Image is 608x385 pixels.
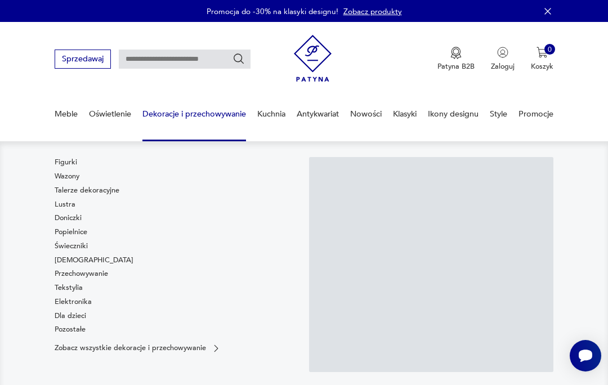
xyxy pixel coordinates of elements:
a: Ikony designu [428,95,479,133]
a: Meble [55,95,78,133]
a: Nowości [350,95,382,133]
button: Zaloguj [491,47,515,71]
a: Antykwariat [297,95,339,133]
p: Patyna B2B [437,61,475,71]
a: Tekstylia [55,283,83,293]
a: [DEMOGRAPHIC_DATA] [55,255,133,265]
p: Zaloguj [491,61,515,71]
a: Talerze dekoracyjne [55,185,119,195]
p: Promocja do -30% na klasyki designu! [207,6,338,17]
a: Ikona medaluPatyna B2B [437,47,475,71]
a: Zobacz wszystkie dekoracje i przechowywanie [55,343,221,353]
a: Popielnice [55,227,87,237]
a: Elektronika [55,297,92,307]
img: Patyna - sklep z meblami i dekoracjami vintage [294,31,332,86]
a: Klasyki [393,95,417,133]
p: Koszyk [531,61,553,71]
button: Patyna B2B [437,47,475,71]
a: Doniczki [55,213,82,223]
a: Kuchnia [257,95,285,133]
img: Ikonka użytkownika [497,47,508,58]
a: Figurki [55,157,77,167]
a: Promocje [518,95,553,133]
a: Style [490,95,507,133]
a: Świeczniki [55,241,88,251]
a: Dla dzieci [55,311,86,321]
p: Zobacz wszystkie dekoracje i przechowywanie [55,345,206,352]
a: Lustra [55,199,75,209]
a: Pozostałe [55,324,86,334]
button: 0Koszyk [531,47,553,71]
a: Zobacz produkty [343,6,402,17]
button: Szukaj [233,53,245,65]
iframe: Smartsupp widget button [570,340,601,371]
a: Dekoracje i przechowywanie [142,95,246,133]
button: Sprzedawaj [55,50,110,68]
a: Oświetlenie [89,95,131,133]
img: Ikona medalu [450,47,462,59]
a: Wazony [55,171,79,181]
a: Przechowywanie [55,268,108,279]
div: 0 [544,44,556,55]
img: Ikona koszyka [537,47,548,58]
a: Sprzedawaj [55,56,110,63]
